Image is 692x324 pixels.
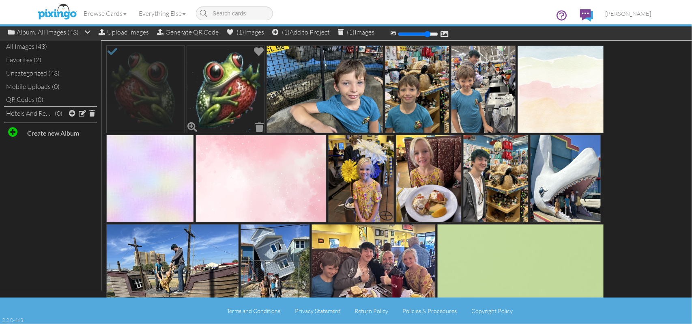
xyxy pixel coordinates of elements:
[227,307,281,314] a: Terms and Conditions
[437,224,604,312] img: 20250910-195847-ee4884c1dbad-original.png
[2,316,23,324] div: 2.2.0-463
[106,45,185,133] img: 20250919-004938-bc45906e877b-original.png
[580,9,593,22] img: comments.svg
[530,135,601,222] img: 20250918-222356-ebfe2ecde427-500.jpg
[295,307,340,314] a: Privacy Statement
[236,28,244,36] span: (1)
[27,129,79,137] strong: Create new Album
[4,67,97,80] div: Uncategorized (43)
[463,135,529,222] img: 20250918-222516-b6910a73e661-500.jpg
[99,26,149,38] div: Upload Images
[266,45,383,133] img: 20250918-234433-f69f554341e8-500.jpg
[396,135,462,222] img: 20250918-222541-069ef81222d3-500.jpg
[77,3,133,24] a: Browse Cards
[328,135,394,222] img: 20250918-222541-ff76c7b839f1-500.jpg
[312,224,436,312] img: 20250918-222354-d1dc54eecc89-500.jpg
[4,53,97,67] div: Favorites (2)
[403,307,457,314] a: Policies & Procedures
[196,135,327,222] img: 20250918-225813-8d1a8db19bdb-500.png
[606,10,651,17] span: [PERSON_NAME]
[471,307,513,314] a: Copyright Policy
[282,28,290,36] span: (1)
[600,3,658,24] a: [PERSON_NAME]
[4,40,97,53] div: All Images (43)
[385,45,450,133] img: 20250918-234432-7f469d8fc97c-500.jpg
[106,135,194,222] img: 20250918-225817-c19abc68aee4-500.jpg
[196,6,273,20] input: Search cards
[4,80,97,93] div: Mobile Uploads (0)
[518,45,604,133] img: 20250918-233635-cfd560202983-500.jpg
[355,307,388,314] a: Return Policy
[106,224,239,312] img: 20250918-222356-885ac40045cb-500.jpg
[55,109,62,118] div: (0)
[347,28,355,36] span: (1)
[241,224,310,312] img: 20250918-222355-c9333d7bd0be-500.jpg
[4,93,97,106] div: QR Codes (0)
[133,3,192,24] a: Everything Else
[451,45,516,133] img: 20250918-234431-fc72380b4105-500.jpg
[8,26,90,38] div: Album: All Images (43)
[187,45,265,133] img: 20250919-003632-74b59541c9bc-original.png
[36,2,79,22] img: pixingo logo
[6,109,53,118] div: Hotels and Resort visits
